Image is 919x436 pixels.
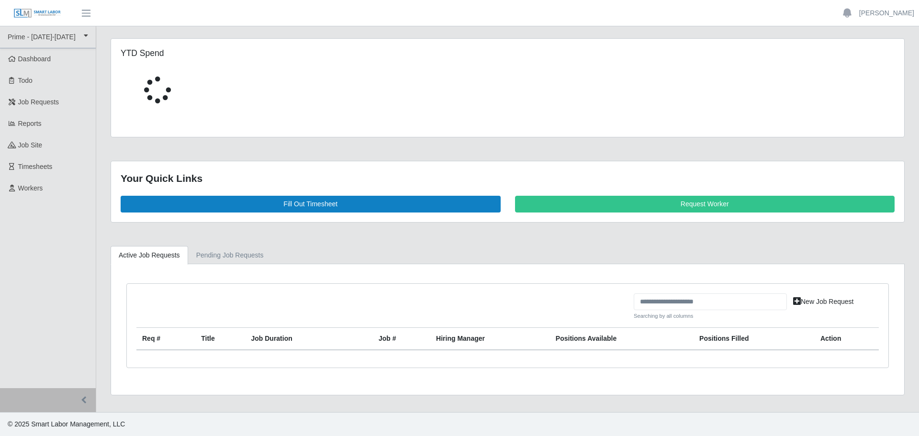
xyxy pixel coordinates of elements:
[111,246,188,265] a: Active Job Requests
[634,312,787,320] small: Searching by all columns
[515,196,895,212] a: Request Worker
[136,328,195,350] th: Req #
[18,55,51,63] span: Dashboard
[18,77,33,84] span: Todo
[121,171,895,186] div: Your Quick Links
[18,163,53,170] span: Timesheets
[18,98,59,106] span: Job Requests
[18,120,42,127] span: Reports
[245,328,350,350] th: Job Duration
[18,184,43,192] span: Workers
[787,293,860,310] a: New Job Request
[8,420,125,428] span: © 2025 Smart Labor Management, LLC
[859,8,914,18] a: [PERSON_NAME]
[18,141,43,149] span: job site
[195,328,245,350] th: Title
[694,328,815,350] th: Positions Filled
[121,196,501,212] a: Fill Out Timesheet
[188,246,272,265] a: Pending Job Requests
[430,328,550,350] th: Hiring Manager
[121,48,369,58] h5: YTD Spend
[550,328,694,350] th: Positions Available
[815,328,879,350] th: Action
[13,8,61,19] img: SLM Logo
[373,328,430,350] th: Job #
